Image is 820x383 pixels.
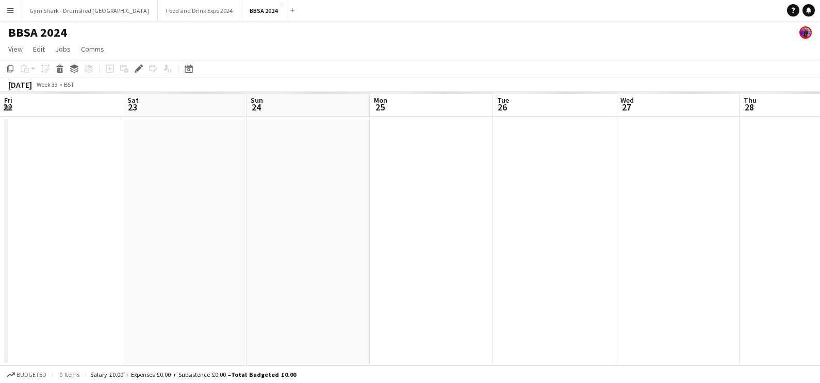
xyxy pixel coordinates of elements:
[90,371,296,378] div: Salary £0.00 + Expenses £0.00 + Subsistence £0.00 =
[251,95,263,105] span: Sun
[497,95,509,105] span: Tue
[126,101,139,113] span: 23
[127,95,139,105] span: Sat
[799,26,812,39] app-user-avatar: Promo House Bookers
[744,95,757,105] span: Thu
[372,101,387,113] span: 25
[4,95,12,105] span: Fri
[8,25,67,40] h1: BBSA 2024
[21,1,158,21] button: Gym Shark - Drumshed [GEOGRAPHIC_DATA]
[374,95,387,105] span: Mon
[8,79,32,90] div: [DATE]
[57,371,81,378] span: 0 items
[619,101,634,113] span: 27
[64,81,74,88] div: BST
[34,81,60,88] span: Week 33
[17,371,46,378] span: Budgeted
[51,42,75,56] a: Jobs
[241,1,286,21] button: BBSA 2024
[496,101,509,113] span: 26
[55,44,71,54] span: Jobs
[3,101,12,113] span: 22
[81,44,104,54] span: Comms
[33,44,45,54] span: Edit
[158,1,241,21] button: Food and Drink Expo 2024
[8,44,23,54] span: View
[77,42,108,56] a: Comms
[620,95,634,105] span: Wed
[249,101,263,113] span: 24
[742,101,757,113] span: 28
[29,42,49,56] a: Edit
[4,42,27,56] a: View
[231,371,296,378] span: Total Budgeted £0.00
[5,369,48,380] button: Budgeted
